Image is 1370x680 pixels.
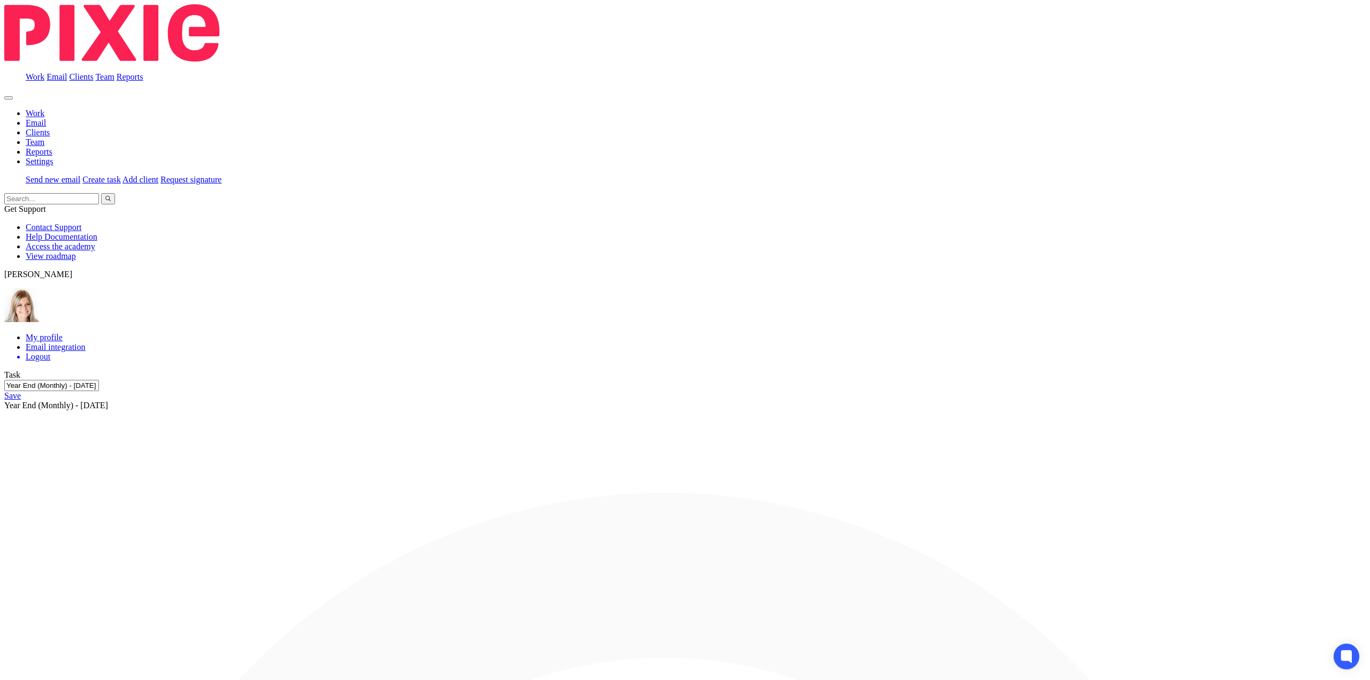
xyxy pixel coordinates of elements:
[95,72,114,81] a: Team
[4,401,1366,410] div: Year End (Monthly) - [DATE]
[117,72,143,81] a: Reports
[161,175,222,184] a: Request signature
[26,147,52,156] a: Reports
[26,242,95,251] a: Access the academy
[26,128,50,137] a: Clients
[4,193,99,204] input: Search
[26,352,50,361] span: Logout
[26,333,63,342] a: My profile
[4,391,21,400] a: Save
[4,270,1366,279] p: [PERSON_NAME]
[26,157,54,166] a: Settings
[26,223,81,232] a: Contact Support
[26,109,44,118] a: Work
[101,193,115,204] button: Search
[4,288,39,322] img: Tayler%20Headshot%20Compressed%20Resized%202.jpg
[26,251,76,261] a: View roadmap
[26,342,86,352] a: Email integration
[4,4,219,62] img: Pixie
[26,72,44,81] a: Work
[4,204,46,213] span: Get Support
[82,175,121,184] a: Create task
[69,72,93,81] a: Clients
[26,137,44,147] a: Team
[123,175,158,184] a: Add client
[26,352,1366,362] a: Logout
[4,380,1366,410] div: Year End (Monthly) - July 2025
[47,72,67,81] a: Email
[26,232,97,241] a: Help Documentation
[4,370,20,379] label: Task
[26,118,46,127] a: Email
[26,175,80,184] a: Send new email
